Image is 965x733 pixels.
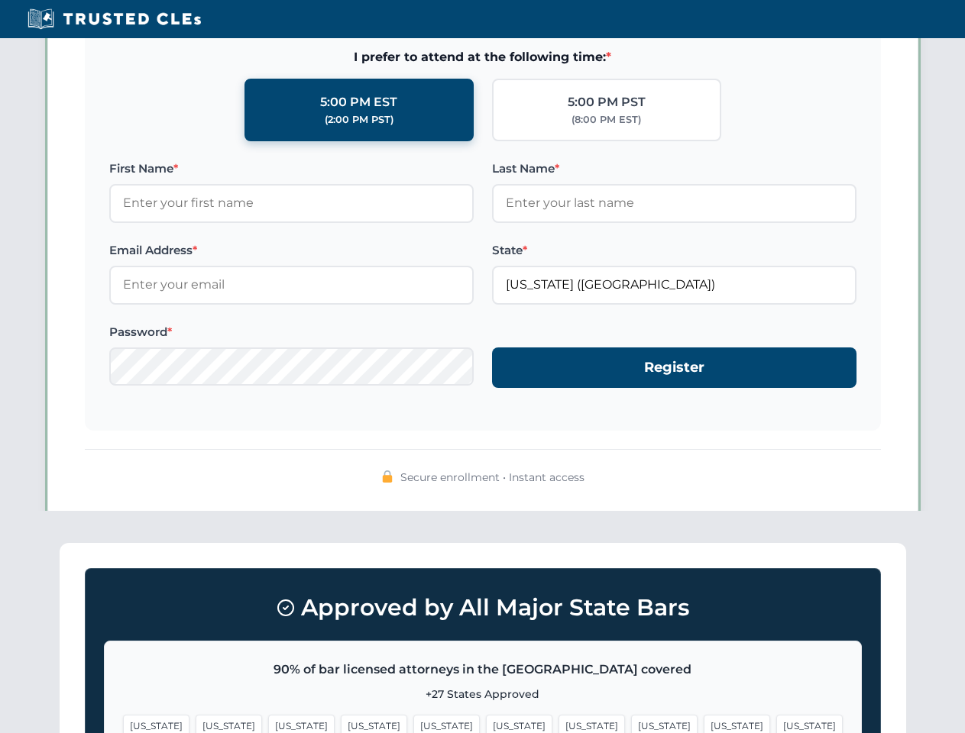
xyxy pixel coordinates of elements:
[320,92,397,112] div: 5:00 PM EST
[492,347,857,388] button: Register
[123,686,843,702] p: +27 States Approved
[109,241,474,260] label: Email Address
[123,660,843,680] p: 90% of bar licensed attorneys in the [GEOGRAPHIC_DATA] covered
[572,112,641,128] div: (8:00 PM EST)
[109,47,857,67] span: I prefer to attend at the following time:
[109,266,474,304] input: Enter your email
[109,184,474,222] input: Enter your first name
[400,469,585,486] span: Secure enrollment • Instant access
[109,160,474,178] label: First Name
[109,323,474,341] label: Password
[325,112,393,128] div: (2:00 PM PST)
[381,470,393,483] img: 🔒
[492,184,857,222] input: Enter your last name
[568,92,646,112] div: 5:00 PM PST
[492,241,857,260] label: State
[492,160,857,178] label: Last Name
[104,587,862,628] h3: Approved by All Major State Bars
[492,266,857,304] input: Florida (FL)
[23,8,206,31] img: Trusted CLEs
